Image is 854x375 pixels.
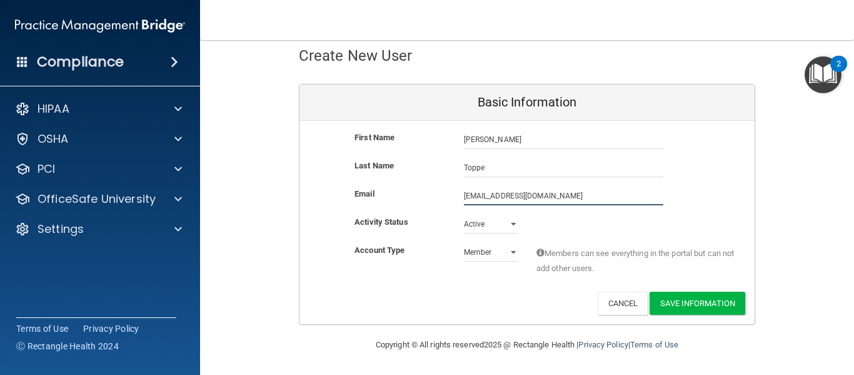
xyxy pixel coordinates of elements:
p: Settings [38,222,84,237]
button: Cancel [598,292,648,315]
a: Terms of Use [630,340,678,349]
h4: Create New User [299,48,413,64]
div: 2 [836,64,841,80]
a: OfficeSafe University [15,192,182,207]
p: PCI [38,162,55,177]
a: Settings [15,222,182,237]
a: PCI [15,162,182,177]
a: Privacy Policy [83,322,139,335]
a: OSHA [15,131,182,146]
b: Activity Status [354,217,408,227]
div: Basic Information [299,85,755,121]
h4: Compliance [37,53,124,71]
p: OSHA [38,131,69,146]
a: Terms of Use [16,322,68,335]
b: Last Name [354,161,394,170]
p: OfficeSafe University [38,192,156,207]
a: HIPAA [15,101,182,116]
b: Account Type [354,245,404,255]
a: Privacy Policy [578,340,628,349]
button: Open Resource Center, 2 new notifications [805,56,841,93]
span: Ⓒ Rectangle Health 2024 [16,340,119,352]
b: Email [354,189,374,198]
iframe: Drift Widget Chat Controller [638,286,839,336]
b: First Name [354,133,394,142]
p: HIPAA [38,101,69,116]
div: Copyright © All rights reserved 2025 @ Rectangle Health | | [299,325,755,365]
span: Members can see everything in the portal but can not add other users. [536,246,736,276]
img: PMB logo [15,13,185,38]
